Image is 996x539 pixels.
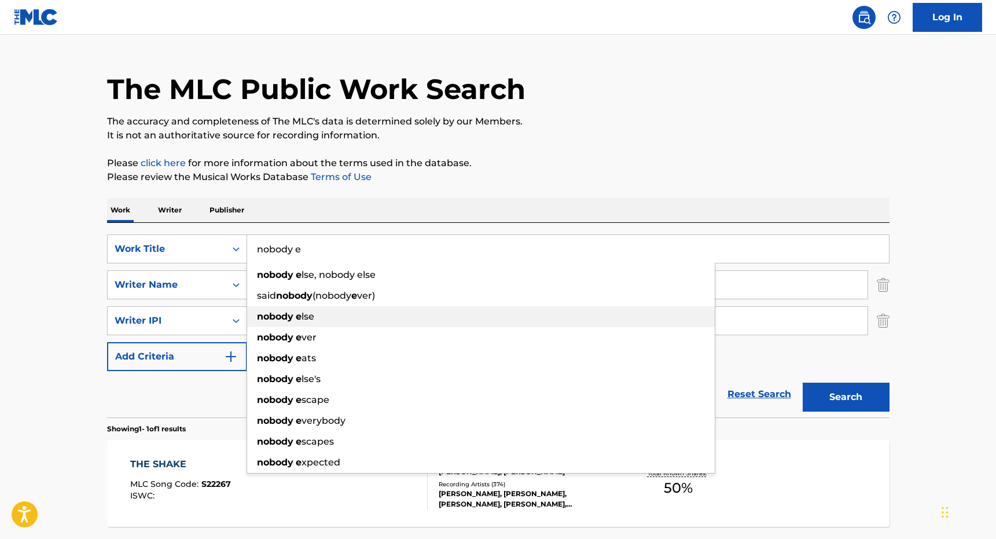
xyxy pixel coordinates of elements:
[877,270,890,299] img: Delete Criterion
[257,311,293,322] strong: nobody
[206,198,248,222] p: Publisher
[296,373,302,384] strong: e
[276,290,313,301] strong: nobody
[296,436,302,447] strong: e
[887,10,901,24] img: help
[257,394,293,405] strong: nobody
[308,171,372,182] a: Terms of Use
[296,457,302,468] strong: e
[107,342,247,371] button: Add Criteria
[296,394,302,405] strong: e
[852,6,876,29] a: Public Search
[302,457,340,468] span: xpected
[107,72,525,107] h1: The MLC Public Work Search
[938,483,996,539] iframe: Chat Widget
[257,457,293,468] strong: nobody
[107,198,134,222] p: Work
[141,157,186,168] a: click here
[296,269,302,280] strong: e
[257,415,293,426] strong: nobody
[107,129,890,142] p: It is not an authoritative source for recording information.
[107,170,890,184] p: Please review the Musical Works Database
[302,394,329,405] span: scape
[115,278,219,292] div: Writer Name
[877,306,890,335] img: Delete Criterion
[107,156,890,170] p: Please for more information about the terms used in the database.
[803,383,890,412] button: Search
[14,9,58,25] img: MLC Logo
[857,10,871,24] img: search
[115,314,219,328] div: Writer IPI
[313,290,351,301] span: (nobody
[257,269,293,280] strong: nobody
[302,311,314,322] span: lse
[107,115,890,129] p: The accuracy and completeness of The MLC's data is determined solely by our Members.
[130,457,231,471] div: THE SHAKE
[257,332,293,343] strong: nobody
[883,6,906,29] div: Help
[302,332,317,343] span: ver
[357,290,375,301] span: ver)
[722,382,797,407] a: Reset Search
[296,332,302,343] strong: e
[107,440,890,527] a: THE SHAKEMLC Song Code:S22267ISWC:Writers (2)[PERSON_NAME], [PERSON_NAME]Recording Artists (374)[...
[257,290,276,301] span: said
[351,290,357,301] strong: e
[664,478,693,498] span: 50 %
[296,311,302,322] strong: e
[115,242,219,256] div: Work Title
[107,424,186,434] p: Showing 1 - 1 of 1 results
[107,234,890,417] form: Search Form
[155,198,185,222] p: Writer
[224,350,238,364] img: 9d2ae6d4665cec9f34b9.svg
[439,480,613,489] div: Recording Artists ( 374 )
[439,489,613,509] div: [PERSON_NAME], [PERSON_NAME], [PERSON_NAME], [PERSON_NAME], [PERSON_NAME]
[257,353,293,364] strong: nobody
[130,490,157,501] span: ISWC :
[913,3,982,32] a: Log In
[201,479,231,489] span: S22267
[302,415,346,426] span: verybody
[302,373,321,384] span: lse's
[257,436,293,447] strong: nobody
[296,353,302,364] strong: e
[130,479,201,489] span: MLC Song Code :
[302,269,376,280] span: lse, nobody else
[942,495,949,530] div: Drag
[296,415,302,426] strong: e
[302,436,334,447] span: scapes
[302,353,316,364] span: ats
[257,373,293,384] strong: nobody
